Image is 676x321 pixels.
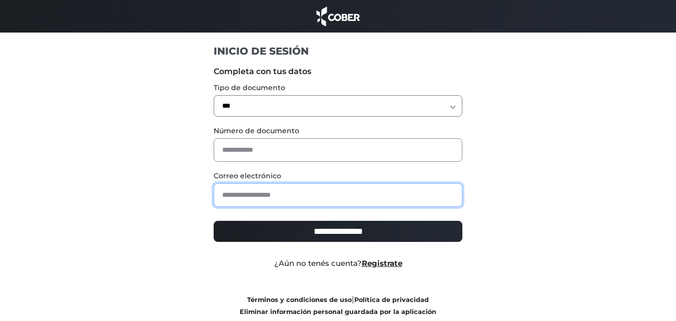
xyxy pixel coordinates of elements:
img: cober_marca.png [314,5,363,28]
div: ¿Aún no tenés cuenta? [206,258,470,269]
a: Términos y condiciones de uso [247,296,352,303]
div: | [206,293,470,317]
label: Completa con tus datos [214,66,462,78]
label: Número de documento [214,126,462,136]
a: Eliminar información personal guardada por la aplicación [240,308,436,315]
label: Correo electrónico [214,171,462,181]
a: Registrate [362,258,402,268]
a: Política de privacidad [354,296,429,303]
label: Tipo de documento [214,83,462,93]
h1: INICIO DE SESIÓN [214,45,462,58]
